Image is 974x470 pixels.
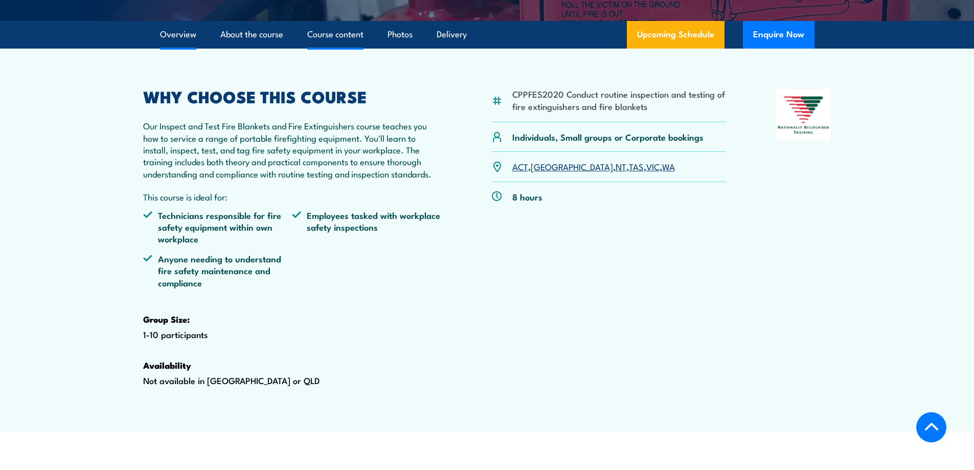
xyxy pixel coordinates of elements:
a: VIC [646,160,660,172]
a: [GEOGRAPHIC_DATA] [531,160,613,172]
strong: Group Size: [143,312,190,326]
p: This course is ideal for: [143,191,442,203]
li: Technicians responsible for fire safety equipment within own workplace [143,209,292,245]
button: Enquire Now [743,21,814,49]
a: Overview [160,21,196,48]
li: Anyone needing to understand fire safety maintenance and compliance [143,253,292,288]
img: Nationally Recognised Training logo. [776,89,831,141]
a: Photos [388,21,413,48]
a: ACT [512,160,528,172]
strong: Availability [143,359,191,372]
a: WA [662,160,675,172]
a: TAS [629,160,644,172]
a: About the course [220,21,283,48]
a: Course content [307,21,364,48]
div: 1-10 participants Not available in [GEOGRAPHIC_DATA] or QLD [143,89,442,419]
li: CPPFES2020 Conduct routine inspection and testing of fire extinguishers and fire blankets [512,88,727,112]
p: Individuals, Small groups or Corporate bookings [512,131,704,143]
p: 8 hours [512,191,542,203]
a: Delivery [437,21,467,48]
li: Employees tasked with workplace safety inspections [292,209,441,245]
h2: WHY CHOOSE THIS COURSE [143,89,442,103]
a: Upcoming Schedule [627,21,724,49]
p: Our Inspect and Test Fire Blankets and Fire Extinguishers course teaches you how to service a ran... [143,120,442,180]
p: , , , , , [512,161,675,172]
a: NT [616,160,626,172]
